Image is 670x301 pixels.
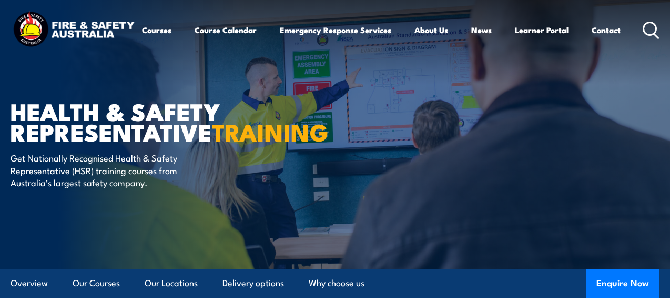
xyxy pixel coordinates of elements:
[309,269,364,297] a: Why choose us
[73,269,120,297] a: Our Courses
[145,269,198,297] a: Our Locations
[414,17,448,43] a: About Us
[222,269,284,297] a: Delivery options
[592,17,621,43] a: Contact
[212,113,329,149] strong: TRAINING
[195,17,257,43] a: Course Calendar
[11,101,270,142] h1: Health & Safety Representative
[515,17,569,43] a: Learner Portal
[586,269,659,298] button: Enquire Now
[142,17,171,43] a: Courses
[471,17,492,43] a: News
[280,17,391,43] a: Emergency Response Services
[11,152,202,188] p: Get Nationally Recognised Health & Safety Representative (HSR) training courses from Australia’s ...
[11,269,48,297] a: Overview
